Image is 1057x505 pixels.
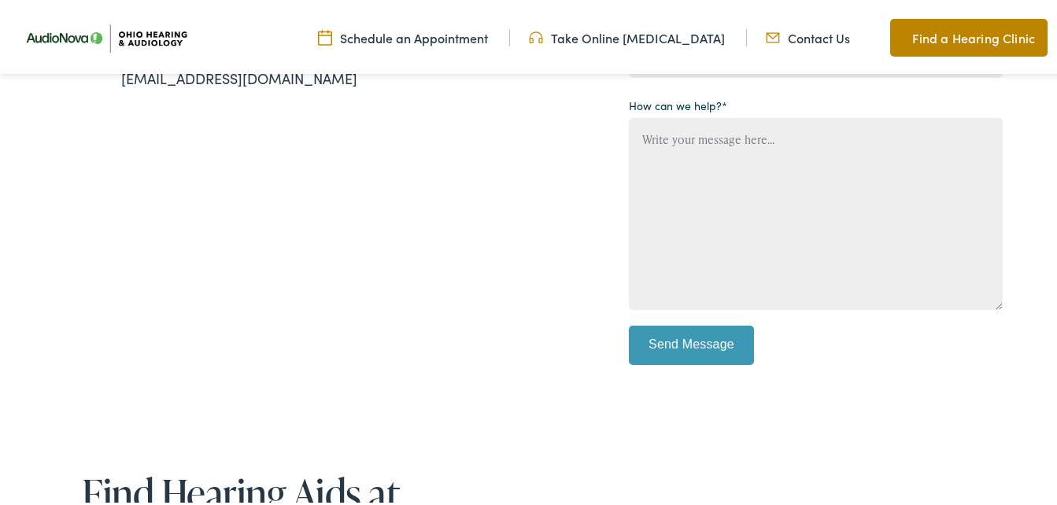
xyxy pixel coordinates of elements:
a: Contact Us [766,26,850,43]
a: Schedule an Appointment [318,26,488,43]
a: Take Online [MEDICAL_DATA] [529,26,725,43]
a: Find a Hearing Clinic [890,16,1048,53]
img: Calendar Icon to schedule a hearing appointment in Cincinnati, OH [318,26,332,43]
input: Send Message [629,323,755,362]
img: Mail icon representing email contact with Ohio Hearing in Cincinnati, OH [766,26,780,43]
img: Map pin icon to find Ohio Hearing & Audiology in Cincinnati, OH [890,25,904,44]
label: How can we help? [629,94,727,111]
img: Headphones icone to schedule online hearing test in Cincinnati, OH [529,26,543,43]
a: [EMAIL_ADDRESS][DOMAIN_NAME] [121,65,357,85]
